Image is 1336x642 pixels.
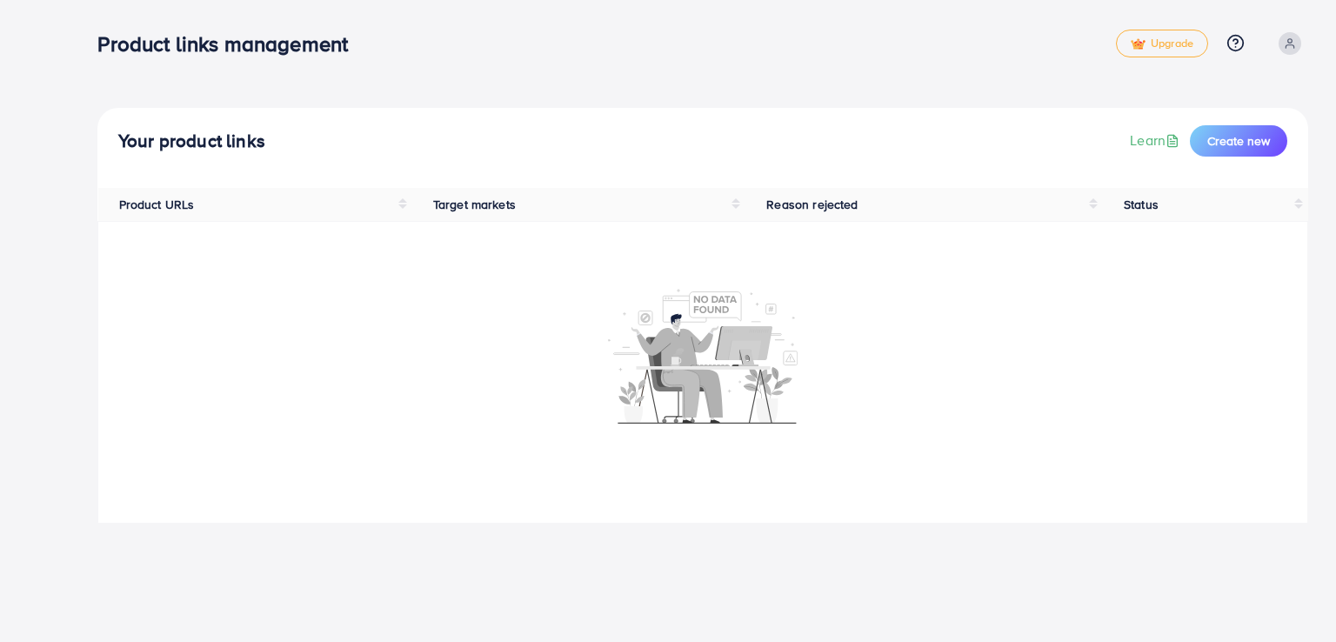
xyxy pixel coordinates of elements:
h3: Product links management [97,31,362,57]
span: Product URLs [119,196,195,213]
span: Create new [1207,132,1270,150]
a: Learn [1130,130,1183,150]
a: tickUpgrade [1116,30,1208,57]
span: Reason rejected [766,196,858,213]
h4: Your product links [118,130,265,152]
span: Target markets [433,196,516,213]
button: Create new [1190,125,1287,157]
img: tick [1131,38,1146,50]
span: Upgrade [1131,37,1193,50]
img: No account [608,287,798,424]
span: Status [1124,196,1159,213]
